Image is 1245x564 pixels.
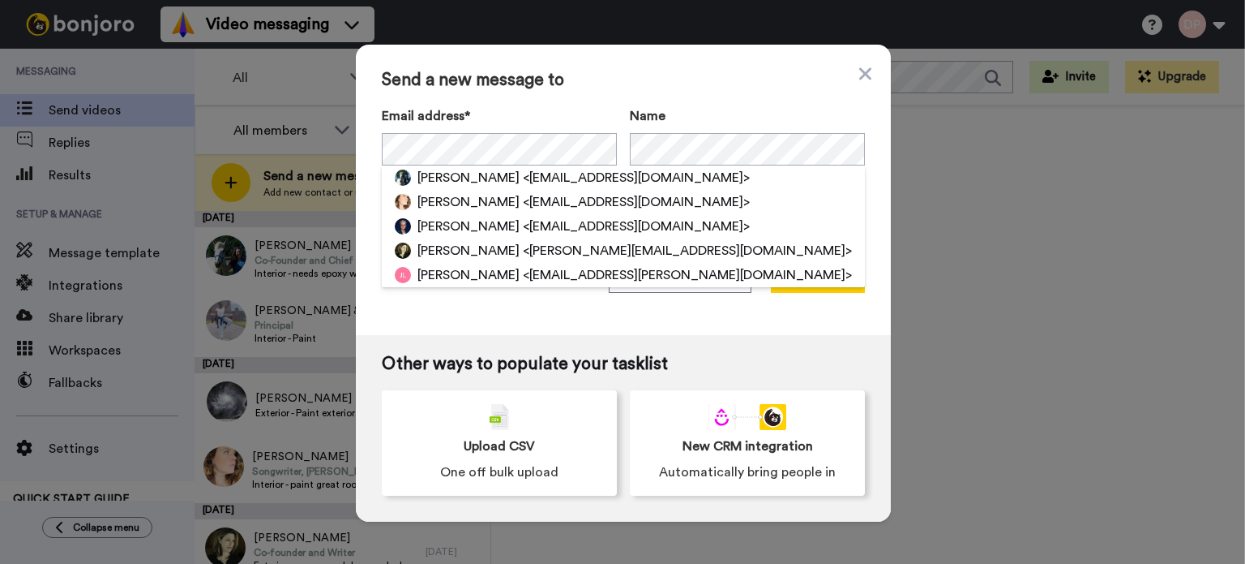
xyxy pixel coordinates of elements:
[395,243,411,259] img: 68be30b8-aa7b-480e-880b-bac0d8c74cfb.jpg
[395,170,411,186] img: 4c08caef-db41-4492-b40f-224228fab8ba.jpg
[440,463,558,482] span: One off bulk upload
[417,241,520,260] span: [PERSON_NAME]
[417,168,520,187] span: [PERSON_NAME]
[523,192,750,212] span: <[EMAIL_ADDRESS][DOMAIN_NAME]>
[382,355,865,374] span: Other ways to populate your tasklist
[382,71,865,90] span: Send a new message to
[464,437,535,456] span: Upload CSV
[417,192,520,212] span: [PERSON_NAME]
[708,404,786,430] div: animation
[630,106,665,126] span: Name
[659,463,836,482] span: Automatically bring people in
[523,241,852,260] span: <[PERSON_NAME][EMAIL_ADDRESS][DOMAIN_NAME]>
[417,217,520,236] span: [PERSON_NAME]
[417,265,520,285] span: [PERSON_NAME]
[395,194,411,210] img: bd8add4a-640f-4b6c-a465-68dd4247570c.jpg
[523,217,750,236] span: <[EMAIL_ADDRESS][DOMAIN_NAME]>
[382,106,617,126] label: Email address*
[682,437,813,456] span: New CRM integration
[490,404,509,430] img: csv-grey.png
[395,218,411,235] img: 3b1d6ec9-fbce-44ee-83ce-3456457db0c1.jpg
[395,267,411,283] img: jl.png
[523,168,750,187] span: <[EMAIL_ADDRESS][DOMAIN_NAME]>
[523,265,852,285] span: <[EMAIL_ADDRESS][PERSON_NAME][DOMAIN_NAME]>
